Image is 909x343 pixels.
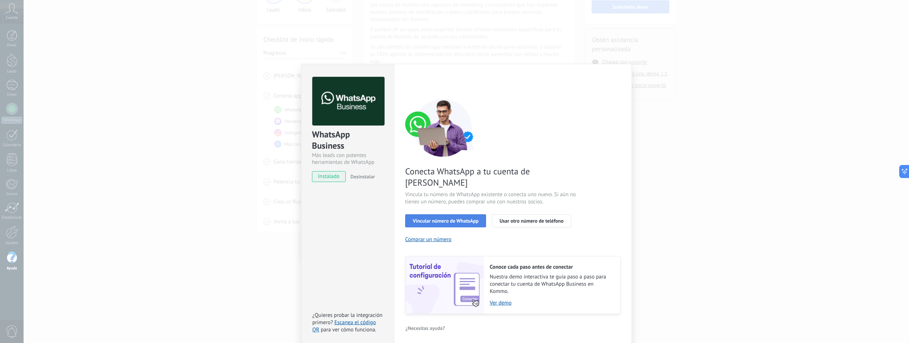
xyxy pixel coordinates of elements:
span: Usar otro número de teléfono [499,218,563,223]
button: Desinstalar [347,171,375,182]
h2: Conoce cada paso antes de conectar [490,264,613,270]
button: ¿Necesitas ayuda? [405,323,445,334]
button: Comprar un número [405,236,452,243]
button: Usar otro número de teléfono [492,214,571,227]
span: Conecta WhatsApp a tu cuenta de [PERSON_NAME] [405,166,578,188]
div: Más leads con potentes herramientas de WhatsApp [312,152,383,166]
img: connect number [405,99,481,157]
img: logo_main.png [312,77,384,126]
span: ¿Necesitas ayuda? [406,326,445,331]
span: Vincular número de WhatsApp [413,218,478,223]
span: para ver cómo funciona. [321,326,376,333]
span: Vincula tu número de WhatsApp existente o conecta uno nuevo. Si aún no tienes un número, puedes c... [405,191,578,206]
div: WhatsApp Business [312,129,383,152]
span: ¿Quieres probar la integración primero? [312,312,383,326]
a: Ver demo [490,299,613,306]
a: Escanea el código QR [312,319,376,333]
span: instalado [312,171,345,182]
span: Nuestra demo interactiva te guía paso a paso para conectar tu cuenta de WhatsApp Business en Kommo. [490,273,613,295]
button: Vincular número de WhatsApp [405,214,486,227]
span: Desinstalar [350,173,375,180]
